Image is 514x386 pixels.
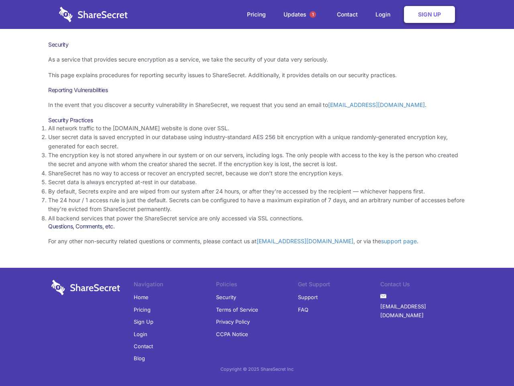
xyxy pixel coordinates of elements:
[48,71,466,80] p: This page explains procedures for reporting security issues to ShareSecret. Additionally, it prov...
[216,328,248,340] a: CCPA Notice
[134,352,145,364] a: Blog
[381,238,417,244] a: support page
[216,291,236,303] a: Security
[380,280,463,291] li: Contact Us
[367,2,402,27] a: Login
[48,86,466,94] h3: Reporting Vulnerabilities
[48,178,466,187] li: Secret data is always encrypted at-rest in our database.
[216,304,258,316] a: Terms of Service
[134,316,153,328] a: Sign Up
[59,7,128,22] img: logo-wordmark-white-trans-d4663122ce5f474addd5e946df7df03e33cb6a1c49d2221995e7729f52c070b2.svg
[48,55,466,64] p: As a service that provides secure encryption as a service, we take the security of your data very...
[134,291,149,303] a: Home
[48,101,466,109] p: In the event that you discover a security vulnerability in ShareSecret, we request that you send ...
[134,280,216,291] li: Navigation
[48,187,466,196] li: By default, Secrets expire and are wiped from our system after 24 hours, or after they’re accesse...
[48,237,466,246] p: For any other non-security related questions or comments, please contact us at , or via the .
[298,280,380,291] li: Get Support
[48,124,466,133] li: All network traffic to the [DOMAIN_NAME] website is done over SSL.
[298,291,318,303] a: Support
[404,6,455,23] a: Sign Up
[48,133,466,151] li: User secret data is saved encrypted in our database using industry-standard AES 256 bit encryptio...
[134,340,153,352] a: Contact
[48,223,466,230] h3: Questions, Comments, etc.
[48,196,466,214] li: The 24 hour / 1 access rule is just the default. Secrets can be configured to have a maximum expi...
[48,41,466,48] h1: Security
[310,11,316,18] span: 1
[48,169,466,178] li: ShareSecret has no way to access or recover an encrypted secret, because we don’t store the encry...
[134,304,151,316] a: Pricing
[216,316,250,328] a: Privacy Policy
[216,280,298,291] li: Policies
[239,2,274,27] a: Pricing
[48,214,466,223] li: All backend services that power the ShareSecret service are only accessed via SSL connections.
[48,117,466,124] h3: Security Practices
[134,328,147,340] a: Login
[329,2,366,27] a: Contact
[257,238,353,244] a: [EMAIL_ADDRESS][DOMAIN_NAME]
[380,300,463,322] a: [EMAIL_ADDRESS][DOMAIN_NAME]
[51,280,120,295] img: logo-wordmark-white-trans-d4663122ce5f474addd5e946df7df03e33cb6a1c49d2221995e7729f52c070b2.svg
[48,151,466,169] li: The encryption key is not stored anywhere in our system or on our servers, including logs. The on...
[298,304,308,316] a: FAQ
[328,101,425,108] a: [EMAIL_ADDRESS][DOMAIN_NAME]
